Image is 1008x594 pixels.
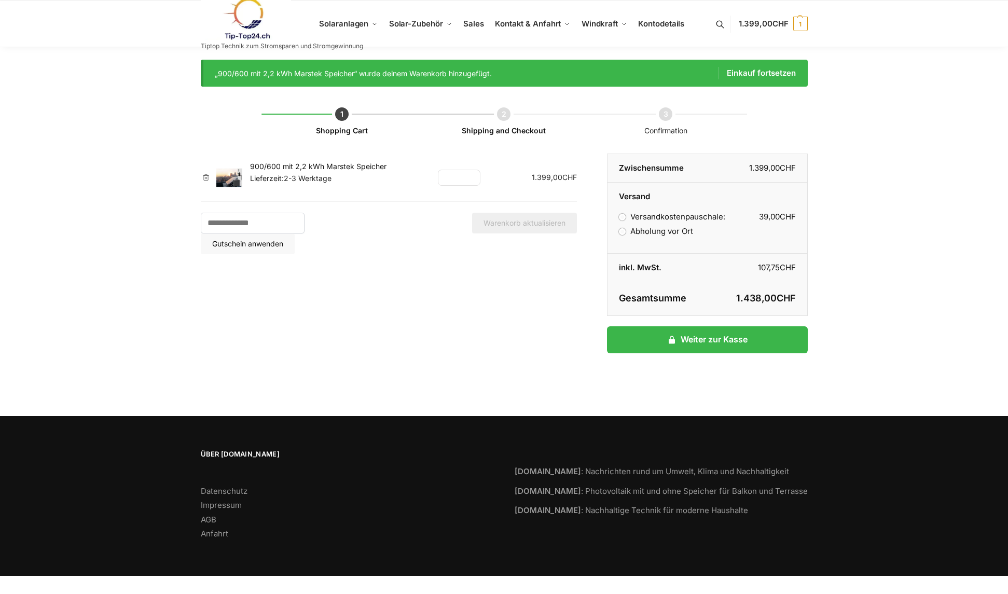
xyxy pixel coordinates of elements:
a: Datenschutz [201,486,247,496]
span: 1 [793,17,808,31]
div: „900/600 mit 2,2 kWh Marstek Speicher“ wurde deinem Warenkorb hinzugefügt. [215,67,796,79]
span: Kontakt & Anfahrt [495,19,561,29]
a: Impressum [201,500,242,510]
a: AGB [201,515,216,524]
th: Versand [607,183,807,203]
th: inkl. MwSt. [607,254,707,282]
p: Tiptop Technik zum Stromsparen und Stromgewinnung [201,43,363,49]
span: CHF [562,173,577,182]
span: Lieferzeit: [250,174,332,183]
span: CHF [780,163,796,173]
a: Sales [459,1,488,47]
a: 900/600 mit 2,2 kWh Marstek Speicher [250,162,386,171]
a: Shipping and Checkout [462,126,546,135]
span: CHF [777,293,796,303]
span: CHF [772,19,789,29]
span: Über [DOMAIN_NAME] [201,449,494,460]
span: Confirmation [644,126,687,135]
a: 1.399,00CHF 1 [739,8,808,39]
a: Anfahrt [201,529,228,538]
span: Windkraft [582,19,618,29]
label: Abholung vor Ort [619,226,693,236]
span: Sales [463,19,484,29]
bdi: 1.399,00 [749,163,796,173]
a: Weiter zur Kasse [607,326,807,353]
input: Produktmenge [453,171,465,184]
bdi: 39,00 [759,212,796,222]
bdi: 107,75 [758,263,796,272]
span: 1.399,00 [739,19,789,29]
a: Windkraft [577,1,632,47]
a: Kontakt & Anfahrt [491,1,575,47]
bdi: 1.399,00 [532,173,577,182]
a: Solar-Zubehör [385,1,457,47]
button: Gutschein anwenden [201,233,295,254]
a: Kontodetails [634,1,688,47]
a: [DOMAIN_NAME]: Nachhaltige Technik für moderne Haushalte [515,505,748,515]
span: Kontodetails [638,19,684,29]
span: CHF [780,263,796,272]
label: Versandkostenpauschale: [619,212,725,222]
strong: [DOMAIN_NAME] [515,505,581,515]
span: 2-3 Werktage [284,174,332,183]
a: Einkauf fortsetzen [719,67,796,79]
span: Solar-Zubehör [389,19,443,29]
th: Zwischensumme [607,154,707,183]
button: Warenkorb aktualisieren [472,213,577,233]
th: Gesamtsumme [607,282,707,316]
span: CHF [780,212,796,222]
img: Warenkorb 1 [216,168,242,188]
a: Shopping Cart [316,126,368,135]
a: 900/600 mit 2,2 kWh Marstek Speicher aus dem Warenkorb entfernen [201,174,211,181]
bdi: 1.438,00 [736,293,796,303]
a: [DOMAIN_NAME]: Nachrichten rund um Umwelt, Klima und Nachhaltigkeit [515,466,789,476]
a: [DOMAIN_NAME]: Photovoltaik mit und ohne Speicher für Balkon und Terrasse [515,486,808,496]
strong: [DOMAIN_NAME] [515,466,581,476]
strong: [DOMAIN_NAME] [515,486,581,496]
